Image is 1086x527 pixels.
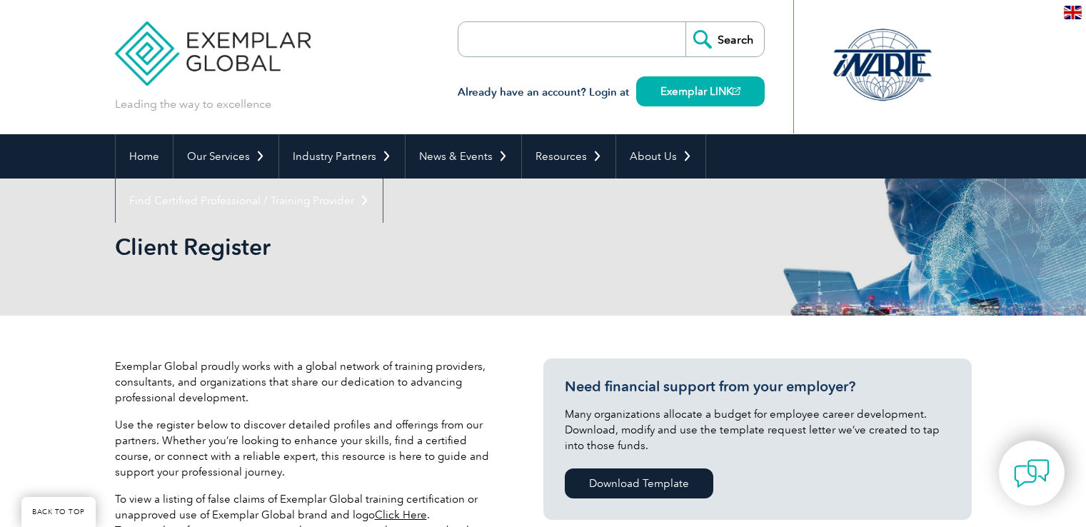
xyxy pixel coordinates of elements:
[636,76,765,106] a: Exemplar LINK
[565,406,950,453] p: Many organizations allocate a budget for employee career development. Download, modify and use th...
[406,134,521,179] a: News & Events
[115,96,271,112] p: Leading the way to excellence
[1064,6,1082,19] img: en
[116,134,173,179] a: Home
[565,378,950,396] h3: Need financial support from your employer?
[458,84,765,101] h3: Already have an account? Login at
[375,508,427,521] a: Click Here
[21,497,96,527] a: BACK TO TOP
[522,134,615,179] a: Resources
[115,358,501,406] p: Exemplar Global proudly works with a global network of training providers, consultants, and organ...
[279,134,405,179] a: Industry Partners
[174,134,278,179] a: Our Services
[565,468,713,498] a: Download Template
[733,87,740,95] img: open_square.png
[1014,456,1050,491] img: contact-chat.png
[116,179,383,223] a: Find Certified Professional / Training Provider
[616,134,705,179] a: About Us
[115,417,501,480] p: Use the register below to discover detailed profiles and offerings from our partners. Whether you...
[115,236,715,259] h2: Client Register
[685,22,764,56] input: Search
